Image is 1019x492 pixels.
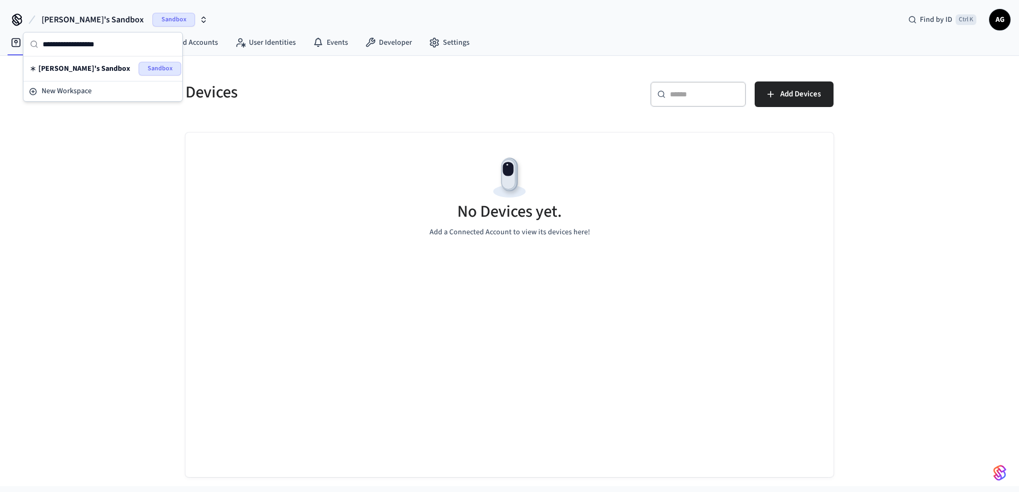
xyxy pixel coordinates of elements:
button: Add Devices [755,81,834,107]
div: Suggestions [23,56,182,81]
a: Developer [357,33,420,52]
div: Find by IDCtrl K [900,10,985,29]
span: New Workspace [42,86,92,97]
span: Ctrl K [956,14,976,25]
a: User Identities [227,33,304,52]
h5: No Devices yet. [457,201,562,223]
span: [PERSON_NAME]'s Sandbox [38,63,130,74]
span: Find by ID [920,14,952,25]
img: Devices Empty State [486,154,533,202]
img: SeamLogoGradient.69752ec5.svg [993,464,1006,481]
a: Devices [2,33,58,52]
button: AG [989,9,1010,30]
h5: Devices [185,81,503,103]
a: Events [304,33,357,52]
span: Add Devices [780,87,821,101]
span: Sandbox [152,13,195,27]
span: AG [990,10,1009,29]
span: [PERSON_NAME]'s Sandbox [42,13,144,26]
span: Sandbox [139,62,181,76]
button: New Workspace [25,83,181,100]
a: Settings [420,33,478,52]
p: Add a Connected Account to view its devices here! [430,227,590,238]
